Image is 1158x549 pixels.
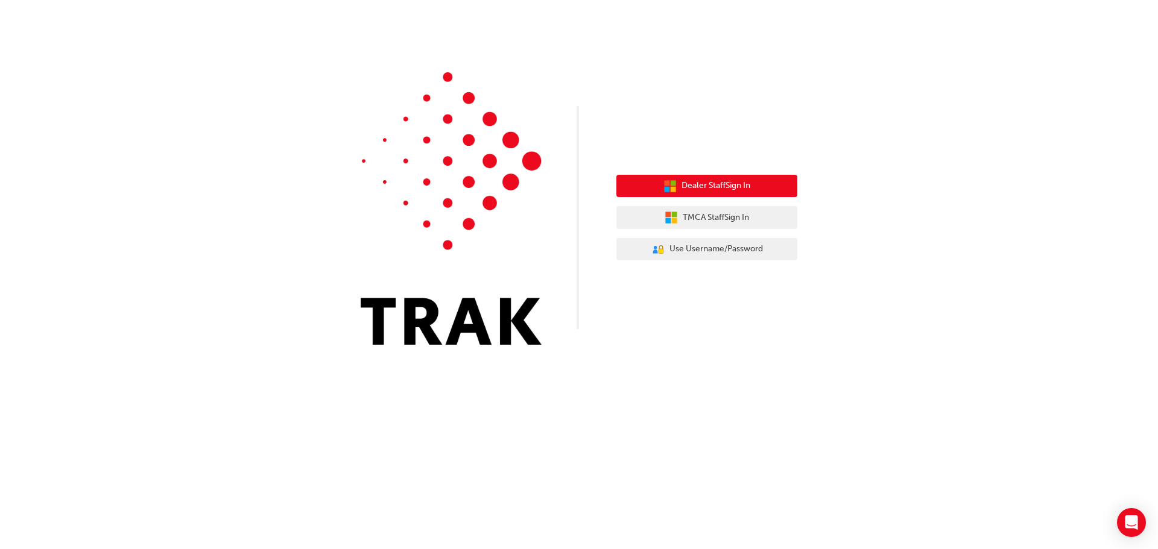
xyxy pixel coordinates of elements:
[616,206,797,229] button: TMCA StaffSign In
[669,242,763,256] span: Use Username/Password
[616,238,797,261] button: Use Username/Password
[616,175,797,198] button: Dealer StaffSign In
[682,179,750,193] span: Dealer Staff Sign In
[1117,508,1146,537] div: Open Intercom Messenger
[683,211,749,225] span: TMCA Staff Sign In
[361,72,542,345] img: Trak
